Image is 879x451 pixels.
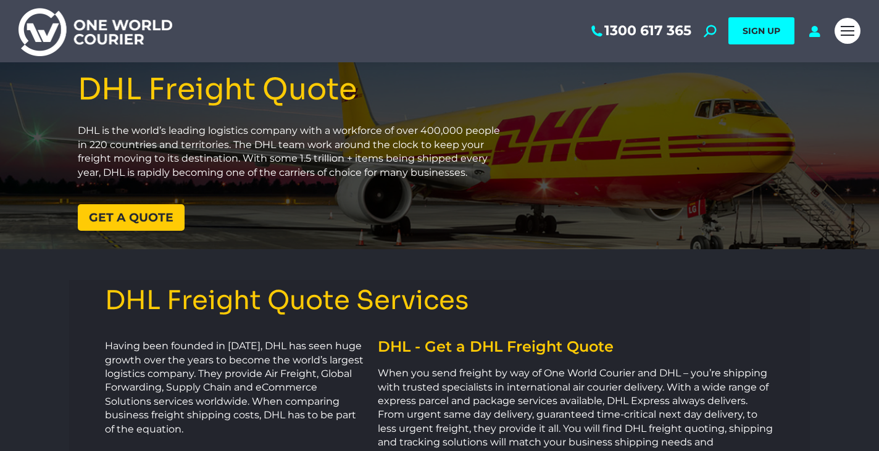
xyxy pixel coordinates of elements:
[78,124,509,180] p: DHL is the world’s leading logistics company with a workforce of over 400,000 people in 220 count...
[728,17,794,44] a: SIGN UP
[78,73,509,106] h1: DHL Freight Quote
[105,339,365,436] p: Having been founded in [DATE], DHL has seen huge growth over the years to become the world’s larg...
[589,23,691,39] a: 1300 617 365
[78,204,185,231] a: Get a quote
[19,6,172,56] img: One World Courier
[89,212,173,223] span: Get a quote
[743,25,780,36] span: SIGN UP
[105,286,774,315] h3: DHL Freight Quote Services
[378,339,773,354] h2: DHL - Get a DHL Freight Quote
[835,18,860,44] a: Mobile menu icon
